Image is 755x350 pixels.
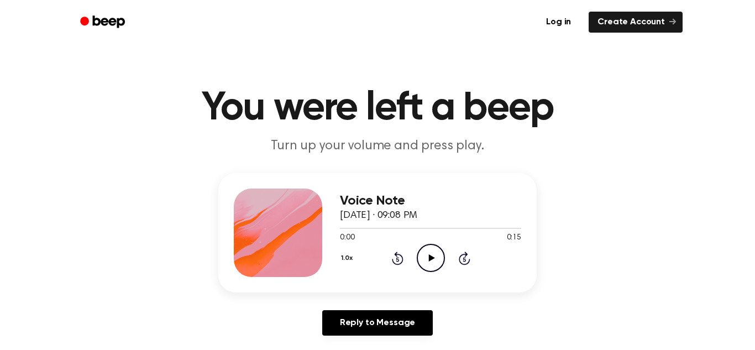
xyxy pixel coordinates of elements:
[589,12,683,33] a: Create Account
[507,232,521,244] span: 0:15
[340,194,521,208] h3: Voice Note
[322,310,433,336] a: Reply to Message
[340,249,356,268] button: 1.0x
[72,12,135,33] a: Beep
[95,88,660,128] h1: You were left a beep
[340,232,354,244] span: 0:00
[165,137,590,155] p: Turn up your volume and press play.
[535,9,582,35] a: Log in
[340,211,417,221] span: [DATE] · 09:08 PM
